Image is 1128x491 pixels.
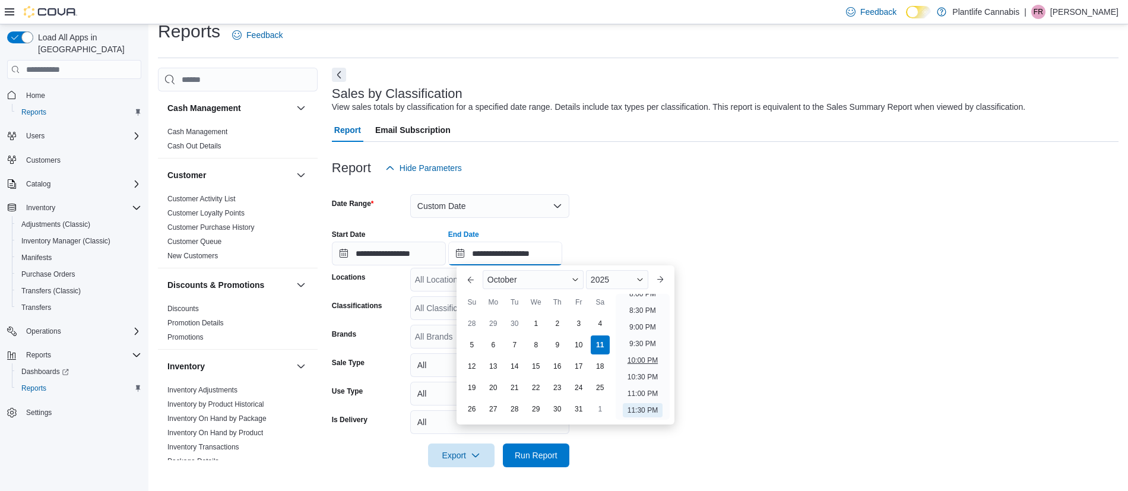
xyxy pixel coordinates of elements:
button: All [410,410,569,434]
button: Next [332,68,346,82]
div: day-25 [591,378,610,397]
div: day-1 [591,400,610,419]
div: day-20 [484,378,503,397]
span: Users [26,131,45,141]
div: day-2 [548,314,567,333]
span: Cash Management [167,127,227,137]
span: Reports [21,107,46,117]
button: Settings [2,404,146,421]
button: Export [428,444,495,467]
li: 10:00 PM [623,353,663,368]
span: Operations [26,327,61,336]
button: Reports [21,348,56,362]
div: day-8 [527,335,546,354]
span: Transfers (Classic) [21,286,81,296]
span: Customer Queue [167,237,221,246]
h1: Reports [158,20,220,43]
span: Inventory [21,201,141,215]
span: Inventory by Product Historical [167,400,264,409]
a: Promotion Details [167,319,224,327]
div: Mo [484,293,503,312]
span: Reports [26,350,51,360]
button: Inventory [2,199,146,216]
span: Users [21,129,141,143]
button: Custom Date [410,194,569,218]
span: Inventory [26,203,55,213]
div: day-30 [505,314,524,333]
a: Package Details [167,457,219,465]
a: Inventory Adjustments [167,386,237,394]
label: End Date [448,230,479,239]
div: day-29 [484,314,503,333]
div: Faye Rawcliffe [1031,5,1045,19]
h3: Inventory [167,360,205,372]
span: Dashboards [17,365,141,379]
div: Customer [158,192,318,268]
div: day-13 [484,357,503,376]
span: Customer Activity List [167,194,236,204]
div: day-3 [569,314,588,333]
button: Transfers (Classic) [12,283,146,299]
a: Discounts [167,305,199,313]
label: Start Date [332,230,366,239]
button: Reports [12,104,146,121]
span: Reports [17,105,141,119]
span: Load All Apps in [GEOGRAPHIC_DATA] [33,31,141,55]
a: Inventory On Hand by Package [167,414,267,423]
span: Reports [21,384,46,393]
button: Adjustments (Classic) [12,216,146,233]
button: Manifests [12,249,146,266]
label: Is Delivery [332,415,367,425]
span: Inventory Adjustments [167,385,237,395]
span: Report [334,118,361,142]
label: Date Range [332,199,374,208]
a: Inventory On Hand by Product [167,429,263,437]
div: day-26 [462,400,481,419]
span: Operations [21,324,141,338]
button: Inventory Manager (Classic) [12,233,146,249]
div: October, 2025 [461,313,611,420]
a: Inventory by Product Historical [167,400,264,408]
label: Sale Type [332,358,365,368]
a: Customer Loyalty Points [167,209,245,217]
a: Adjustments (Classic) [17,217,95,232]
span: Purchase Orders [21,270,75,279]
label: Classifications [332,301,382,311]
li: 9:30 PM [625,337,661,351]
span: Package Details [167,457,219,466]
span: Transfers (Classic) [17,284,141,298]
span: Feedback [246,29,283,41]
p: | [1024,5,1026,19]
div: day-23 [548,378,567,397]
a: Customers [21,153,65,167]
span: Promotions [167,332,204,342]
button: Customers [2,151,146,169]
a: Manifests [17,251,56,265]
p: Plantlife Cannabis [952,5,1019,19]
span: Export [435,444,487,467]
span: Settings [21,405,141,420]
li: 11:00 PM [623,387,663,401]
a: Dashboards [12,363,146,380]
span: Settings [26,408,52,417]
button: Inventory [294,359,308,373]
input: Press the down key to open a popover containing a calendar. [332,242,446,265]
li: 10:30 PM [623,370,663,384]
button: Home [2,86,146,103]
input: Press the down key to enter a popover containing a calendar. Press the escape key to close the po... [448,242,562,265]
button: Users [21,129,49,143]
div: day-22 [527,378,546,397]
div: day-18 [591,357,610,376]
a: Cash Management [167,128,227,136]
a: New Customers [167,252,218,260]
div: day-11 [591,335,610,354]
a: Cash Out Details [167,142,221,150]
button: Hide Parameters [381,156,467,180]
button: Previous Month [461,270,480,289]
span: Inventory Manager (Classic) [17,234,141,248]
span: Catalog [21,177,141,191]
div: day-14 [505,357,524,376]
span: Manifests [17,251,141,265]
span: Customer Purchase History [167,223,255,232]
span: Manifests [21,253,52,262]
